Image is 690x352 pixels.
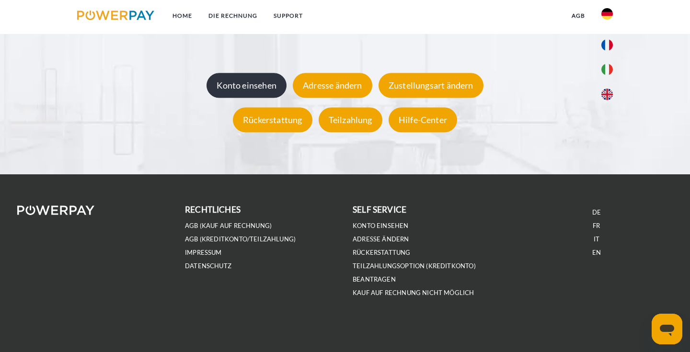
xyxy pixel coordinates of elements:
a: EN [592,249,601,257]
a: IMPRESSUM [185,249,222,257]
a: Rückerstattung [230,115,315,125]
a: SUPPORT [265,7,311,24]
div: Teilzahlung [319,108,382,133]
img: it [601,64,613,75]
div: Hilfe-Center [389,108,457,133]
a: Konto einsehen [204,80,289,91]
a: DE [592,208,601,216]
a: Home [164,7,200,24]
div: Rückerstattung [233,108,312,133]
a: Kauf auf Rechnung nicht möglich [353,289,474,297]
a: FR [593,222,600,230]
img: de [601,8,613,20]
b: rechtliches [185,204,241,215]
a: Hilfe-Center [386,115,460,125]
div: Konto einsehen [207,73,287,98]
img: logo-powerpay-white.svg [17,205,94,215]
a: AGB (Kauf auf Rechnung) [185,222,272,230]
a: Zustellungsart ändern [376,80,486,91]
a: agb [563,7,593,24]
a: Adresse ändern [353,235,409,243]
img: fr [601,39,613,51]
div: Adresse ändern [293,73,372,98]
a: Konto einsehen [353,222,409,230]
a: Adresse ändern [290,80,375,91]
div: Zustellungsart ändern [379,73,483,98]
a: Teilzahlung [316,115,385,125]
a: DATENSCHUTZ [185,262,231,270]
a: AGB (Kreditkonto/Teilzahlung) [185,235,296,243]
img: logo-powerpay.svg [77,11,154,20]
img: en [601,89,613,100]
a: Rückerstattung [353,249,411,257]
iframe: Schaltfläche zum Öffnen des Messaging-Fensters [652,314,682,344]
b: self service [353,204,406,215]
a: Teilzahlungsoption (KREDITKONTO) beantragen [353,262,476,284]
a: IT [594,235,599,243]
a: DIE RECHNUNG [200,7,265,24]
